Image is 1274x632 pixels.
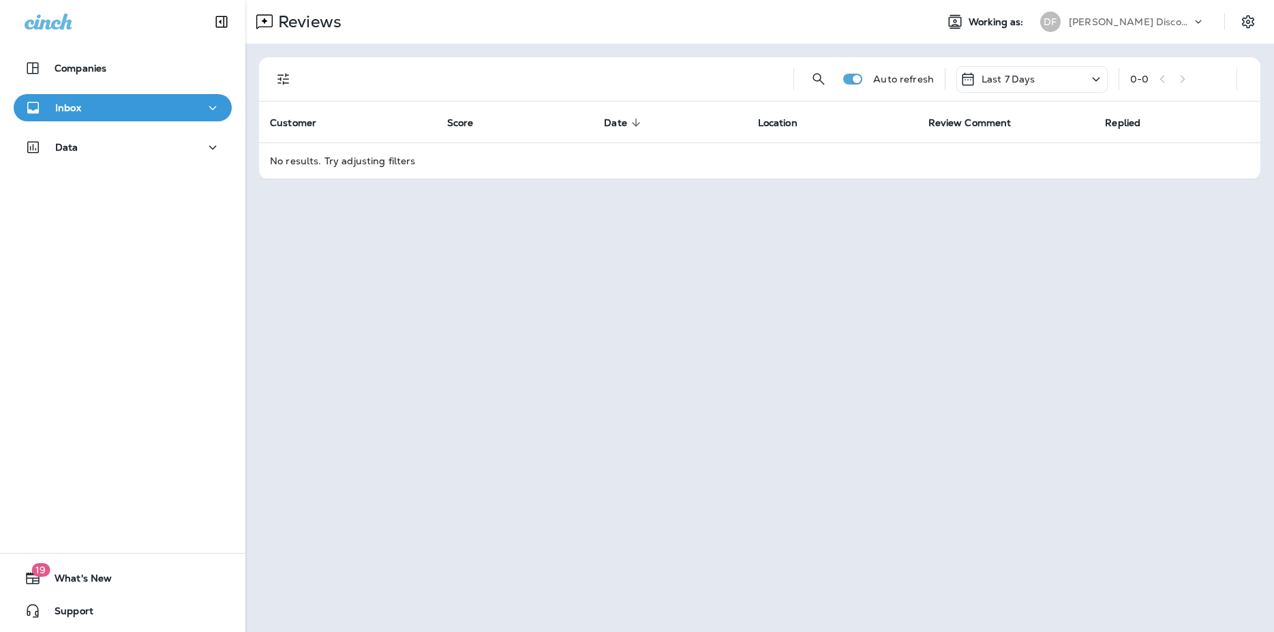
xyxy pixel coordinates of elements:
[14,134,232,161] button: Data
[273,12,342,32] p: Reviews
[928,117,1029,129] span: Review Comment
[14,55,232,82] button: Companies
[604,117,627,129] span: Date
[270,117,334,129] span: Customer
[928,117,1012,129] span: Review Comment
[604,117,645,129] span: Date
[14,565,232,592] button: 19What's New
[1105,117,1140,129] span: Replied
[41,605,93,622] span: Support
[14,597,232,625] button: Support
[1105,117,1158,129] span: Replied
[969,16,1027,28] span: Working as:
[55,142,78,153] p: Data
[758,117,815,129] span: Location
[1069,16,1192,27] p: [PERSON_NAME] Discount Tire & Alignment
[14,94,232,121] button: Inbox
[259,142,1260,179] td: No results. Try adjusting filters
[805,65,832,93] button: Search Reviews
[982,74,1035,85] p: Last 7 Days
[31,563,50,577] span: 19
[1040,12,1061,32] div: DF
[447,117,474,129] span: Score
[873,74,934,85] p: Auto refresh
[55,102,81,113] p: Inbox
[41,573,112,589] span: What's New
[447,117,491,129] span: Score
[202,8,241,35] button: Collapse Sidebar
[270,65,297,93] button: Filters
[55,63,106,74] p: Companies
[1236,10,1260,34] button: Settings
[270,117,316,129] span: Customer
[1130,74,1149,85] div: 0 - 0
[758,117,798,129] span: Location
